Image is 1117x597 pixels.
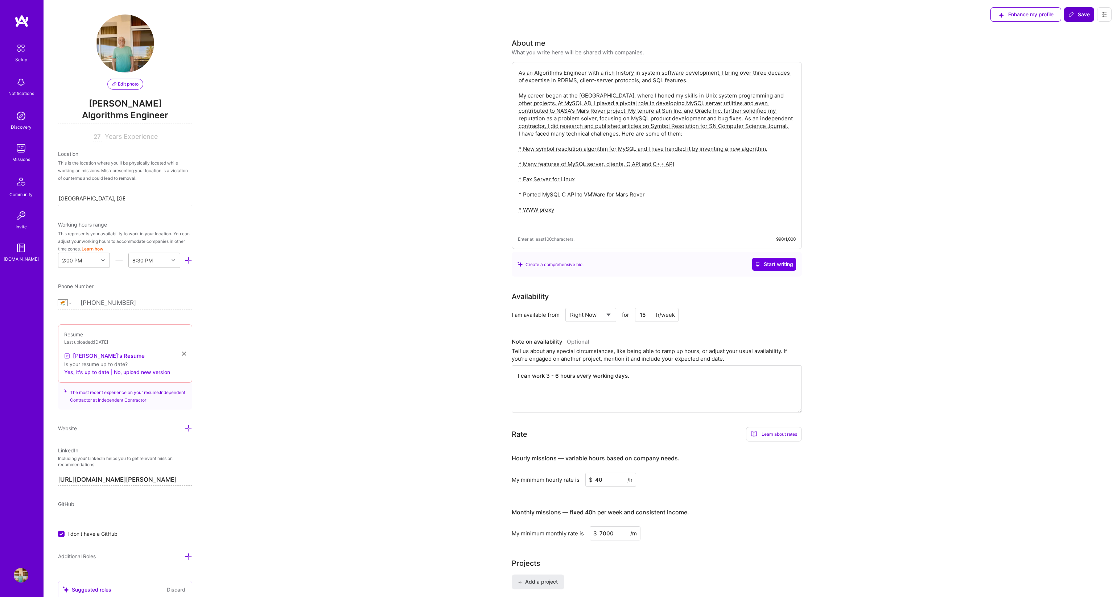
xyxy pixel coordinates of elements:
[998,12,1004,18] i: icon SuggestedTeams
[63,586,111,593] div: Suggested roles
[512,429,527,440] div: Rate
[776,235,796,243] div: 990/1,000
[14,568,28,583] img: User Avatar
[58,501,74,507] span: GitHub
[512,347,802,362] div: Tell us about any special circumstances, like being able to ramp up hours, or adjust your usual a...
[755,261,793,268] span: Start writing
[518,261,584,268] div: Create a comprehensive bio.
[58,447,78,453] span: LinkedIn
[58,230,192,253] div: This represents your availability to work in your location. You can adjust your working hours to ...
[16,223,27,231] div: Invite
[165,585,187,594] button: Discard
[512,38,545,49] div: About me
[630,530,637,537] span: /m
[512,49,644,56] div: What you write here will be shared with companies.
[512,455,680,462] h4: Hourly missions — variable hours based on company needs.
[81,293,192,314] input: +1 (000) 000-0000
[512,530,584,537] div: My minimum monthly rate is
[998,11,1054,18] span: Enhance my profile
[58,150,192,158] div: Location
[518,578,557,585] span: Add a project
[105,133,158,140] span: Years Experience
[518,68,796,229] textarea: As an Algorithms Engineer with a rich history in system software development, I bring over three ...
[58,221,107,228] span: Working hours range
[112,82,116,86] i: icon PencilPurple
[115,257,123,264] i: icon HorizontalInLineDivider
[627,476,632,484] span: /h
[746,427,802,441] div: Learn about rates
[589,476,593,484] span: $
[755,262,760,267] i: icon CrystalBallWhite
[512,291,549,302] div: Availability
[635,308,679,322] input: XX
[172,258,175,262] i: icon Chevron
[58,98,192,109] span: [PERSON_NAME]
[58,456,192,468] p: Including your LinkedIn helps you to get relevant mission recommendations.
[62,257,82,264] div: 2:00 PM
[518,580,522,584] i: icon PlusBlack
[58,109,192,124] span: Algorithms Engineer
[15,56,27,63] div: Setup
[64,389,67,394] i: icon SuggestedTeams
[58,378,192,410] div: The most recent experience on your resume: Independent Contractor at Independent Contractor
[107,79,143,90] button: Edit photo
[96,14,154,72] img: User Avatar
[64,353,70,359] img: Resume
[58,425,77,431] span: Website
[63,586,69,593] i: icon SuggestedTeams
[182,352,186,356] i: icon Close
[111,368,112,376] span: |
[751,431,757,438] i: icon BookOpen
[14,109,28,123] img: discovery
[13,41,29,56] img: setup
[593,530,597,537] span: $
[585,473,636,487] input: XXX
[101,258,105,262] i: icon Chevron
[512,336,589,347] div: Note on availability
[512,476,580,484] div: My minimum hourly rate is
[1064,7,1094,22] button: Save
[112,81,139,87] span: Edit photo
[64,331,83,337] span: Resume
[14,241,28,255] img: guide book
[114,368,170,377] button: No, upload new version
[64,352,145,360] a: [PERSON_NAME]'s Resume
[1068,11,1090,18] span: Save
[512,558,540,569] div: Projects
[64,360,186,368] div: Is your resume up to date?
[512,575,564,589] button: Add a project
[14,208,28,223] img: Invite
[590,526,640,540] input: XXX
[14,141,28,156] img: teamwork
[11,123,32,131] div: Discovery
[518,262,523,267] i: icon SuggestedTeams
[132,257,153,264] div: 8:30 PM
[8,90,34,97] div: Notifications
[12,173,30,191] img: Community
[64,368,109,377] button: Yes, it's up to date
[990,7,1061,22] button: Enhance my profile
[567,338,589,345] span: Optional
[512,365,802,412] textarea: I can work 3 - 6 hours every working days.
[93,133,102,141] input: XX
[9,191,33,198] div: Community
[4,255,39,263] div: [DOMAIN_NAME]
[518,235,574,243] span: Enter at least 100 characters.
[12,156,30,163] div: Missions
[58,283,94,289] span: Phone Number
[12,568,30,583] a: User Avatar
[656,311,675,319] div: h/week
[15,14,29,28] img: logo
[512,509,689,516] h4: Monthly missions — fixed 40h per week and consistent income.
[67,530,118,538] span: I don't have a GitHub
[58,159,192,182] div: This is the location where you'll be physically located while working on missions. Misrepresentin...
[752,258,796,271] button: Start writing
[64,338,186,346] div: Last uploaded: [DATE]
[14,75,28,90] img: bell
[512,311,560,319] div: I am available from
[622,311,629,319] span: for
[82,245,103,253] button: Learn how
[58,553,96,559] span: Additional Roles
